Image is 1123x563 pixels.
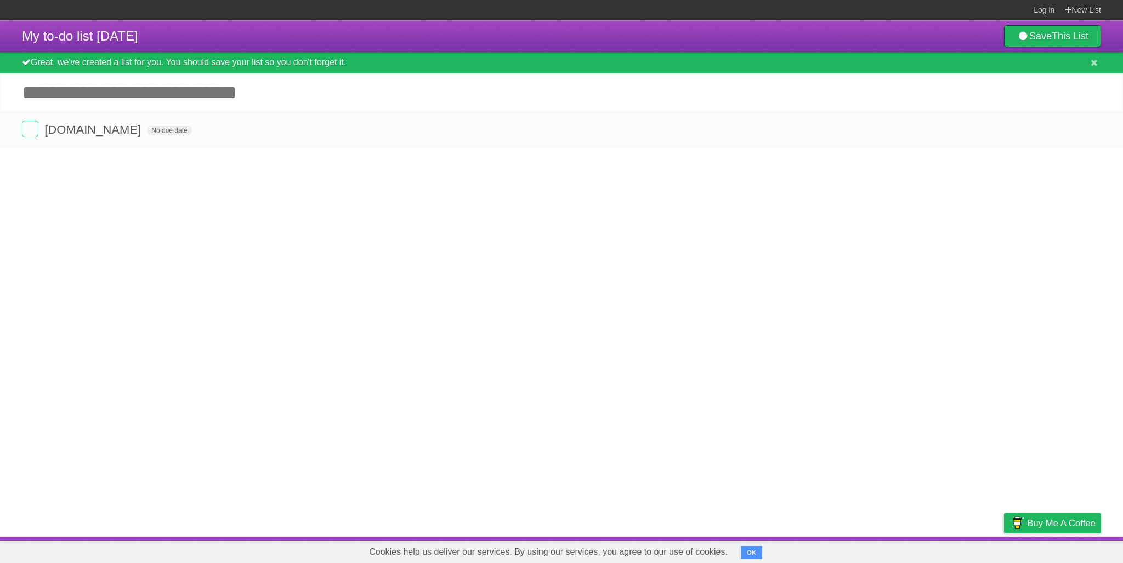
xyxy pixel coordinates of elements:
[952,539,977,560] a: Terms
[1027,514,1096,533] span: Buy me a coffee
[894,539,939,560] a: Developers
[22,121,38,137] label: Done
[990,539,1018,560] a: Privacy
[22,29,138,43] span: My to-do list [DATE]
[1009,514,1024,532] img: Buy me a coffee
[1032,539,1101,560] a: Suggest a feature
[358,541,739,563] span: Cookies help us deliver our services. By using our services, you agree to our use of cookies.
[741,546,762,559] button: OK
[858,539,881,560] a: About
[1052,31,1088,42] b: This List
[147,126,191,135] span: No due date
[1004,25,1101,47] a: SaveThis List
[44,123,144,137] span: [DOMAIN_NAME]
[1004,513,1101,533] a: Buy me a coffee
